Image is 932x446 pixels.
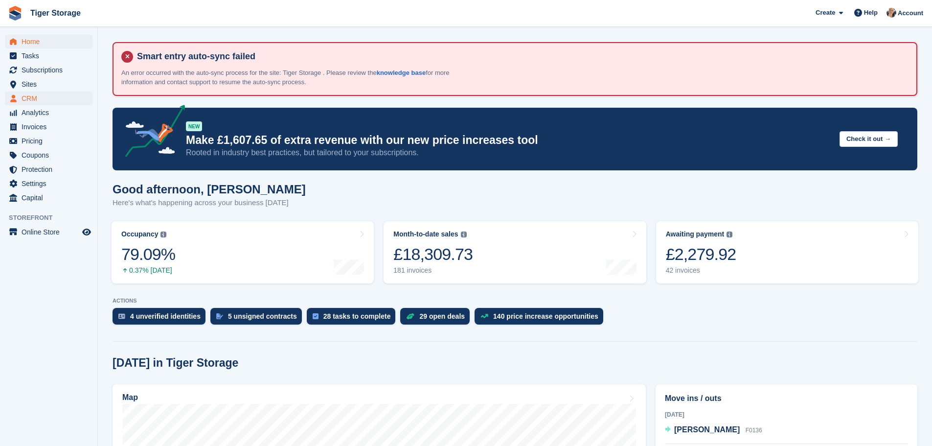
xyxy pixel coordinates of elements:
h2: [DATE] in Tiger Storage [113,356,238,370]
a: menu [5,63,92,77]
div: NEW [186,121,202,131]
span: Online Store [22,225,80,239]
div: 29 open deals [419,312,465,320]
span: Sites [22,77,80,91]
p: ACTIONS [113,298,917,304]
span: Account [898,8,923,18]
h4: Smart entry auto-sync failed [133,51,909,62]
img: icon-info-grey-7440780725fd019a000dd9b08b2336e03edf1995a4989e88bcd33f0948082b44.svg [461,232,467,237]
a: menu [5,191,92,205]
a: menu [5,134,92,148]
a: 28 tasks to complete [307,308,401,329]
a: 29 open deals [400,308,475,329]
a: [PERSON_NAME] F0136 [665,424,762,437]
span: Home [22,35,80,48]
img: icon-info-grey-7440780725fd019a000dd9b08b2336e03edf1995a4989e88bcd33f0948082b44.svg [160,232,166,237]
a: menu [5,177,92,190]
span: Tasks [22,49,80,63]
h1: Good afternoon, [PERSON_NAME] [113,183,306,196]
div: Occupancy [121,230,158,238]
span: Coupons [22,148,80,162]
span: Protection [22,163,80,176]
span: Storefront [9,213,97,223]
a: Preview store [81,226,92,238]
a: menu [5,225,92,239]
div: 42 invoices [666,266,736,275]
span: CRM [22,92,80,105]
a: Occupancy 79.09% 0.37% [DATE] [112,221,374,283]
img: verify_identity-adf6edd0f0f0b5bbfe63781bf79b02c33cf7c696d77639b501bdc392416b5a36.svg [118,313,125,319]
a: menu [5,49,92,63]
a: Tiger Storage [26,5,85,21]
div: Awaiting payment [666,230,725,238]
div: 140 price increase opportunities [493,312,598,320]
div: 4 unverified identities [130,312,201,320]
img: contract_signature_icon-13c848040528278c33f63329250d36e43548de30e8caae1d1a13099fd9432cc5.svg [216,313,223,319]
img: stora-icon-8386f47178a22dfd0bd8f6a31ec36ba5ce8667c1dd55bd0f319d3a0aa187defe.svg [8,6,23,21]
p: Make £1,607.65 of extra revenue with our new price increases tool [186,133,832,147]
button: Check it out → [840,131,898,147]
div: 79.09% [121,244,175,264]
span: Pricing [22,134,80,148]
img: task-75834270c22a3079a89374b754ae025e5fb1db73e45f91037f5363f120a921f8.svg [313,313,318,319]
p: Here's what's happening across your business [DATE] [113,197,306,209]
span: Settings [22,177,80,190]
div: 5 unsigned contracts [228,312,297,320]
span: Subscriptions [22,63,80,77]
span: Invoices [22,120,80,134]
a: Month-to-date sales £18,309.73 181 invoices [384,221,646,283]
a: Awaiting payment £2,279.92 42 invoices [656,221,918,283]
span: Capital [22,191,80,205]
span: Analytics [22,106,80,119]
img: Becky Martin [887,8,896,18]
div: £2,279.92 [666,244,736,264]
div: [DATE] [665,410,908,419]
a: knowledge base [377,69,426,76]
a: menu [5,35,92,48]
a: menu [5,92,92,105]
a: menu [5,106,92,119]
p: Rooted in industry best practices, but tailored to your subscriptions. [186,147,832,158]
a: menu [5,120,92,134]
div: 181 invoices [393,266,473,275]
h2: Map [122,393,138,402]
a: menu [5,77,92,91]
a: menu [5,148,92,162]
a: 140 price increase opportunities [475,308,608,329]
div: Month-to-date sales [393,230,458,238]
img: price-adjustments-announcement-icon-8257ccfd72463d97f412b2fc003d46551f7dbcb40ab6d574587a9cd5c0d94... [117,105,185,161]
h2: Move ins / outs [665,393,908,404]
div: 0.37% [DATE] [121,266,175,275]
span: Create [816,8,835,18]
span: F0136 [746,427,762,434]
img: price_increase_opportunities-93ffe204e8149a01c8c9dc8f82e8f89637d9d84a8eef4429ea346261dce0b2c0.svg [480,314,488,318]
img: deal-1b604bf984904fb50ccaf53a9ad4b4a5d6e5aea283cecdc64d6e3604feb123c2.svg [406,313,414,320]
span: Help [864,8,878,18]
p: An error occurred with the auto-sync process for the site: Tiger Storage . Please review the for ... [121,68,464,87]
div: £18,309.73 [393,244,473,264]
span: [PERSON_NAME] [674,425,740,434]
img: icon-info-grey-7440780725fd019a000dd9b08b2336e03edf1995a4989e88bcd33f0948082b44.svg [727,232,732,237]
div: 28 tasks to complete [323,312,391,320]
a: 5 unsigned contracts [210,308,307,329]
a: 4 unverified identities [113,308,210,329]
a: menu [5,163,92,176]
